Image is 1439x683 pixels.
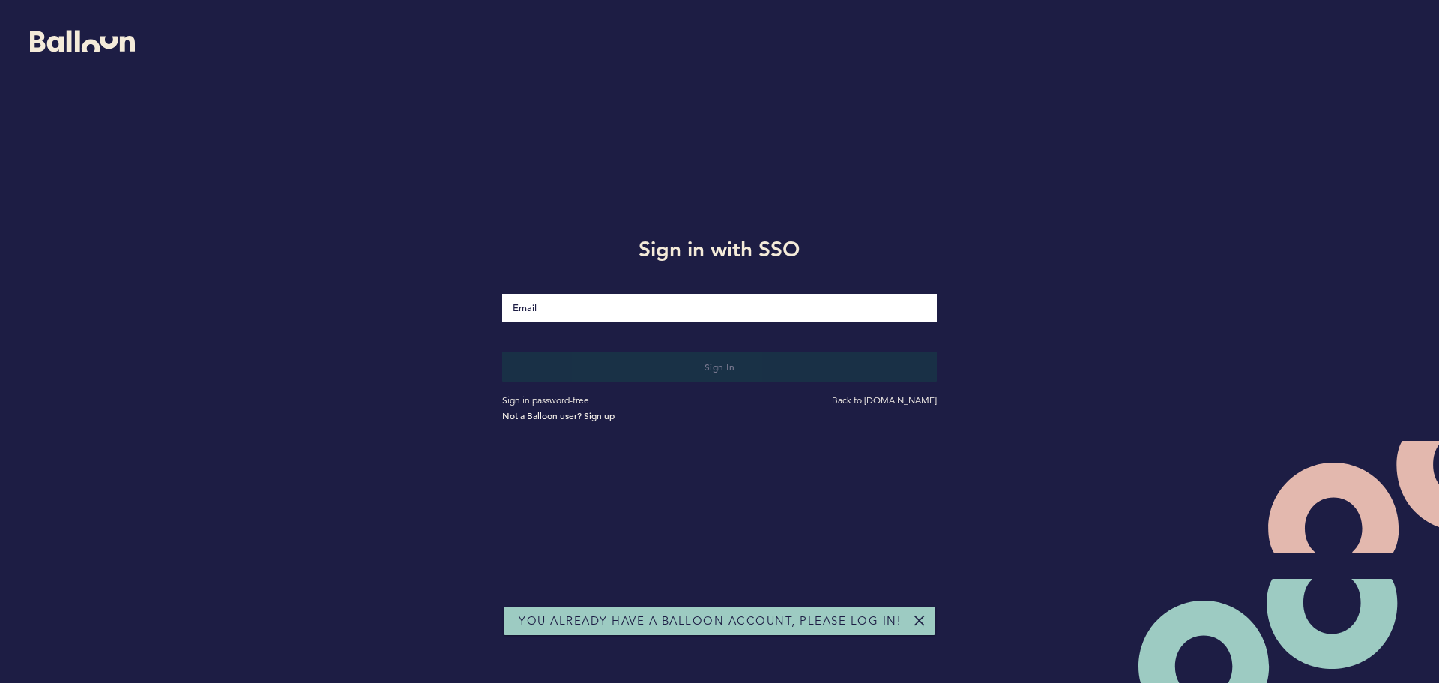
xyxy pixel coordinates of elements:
span: Sign in [705,361,735,373]
a: Sign in password-free [502,394,589,406]
input: Email [502,294,937,322]
h1: Sign in with SSO [491,234,948,264]
a: Not a Balloon user? Sign up [502,409,615,421]
button: Sign in [502,352,937,382]
div: You already have a Balloon account, please log in! [504,607,935,635]
a: Back to [DOMAIN_NAME] [832,394,937,406]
